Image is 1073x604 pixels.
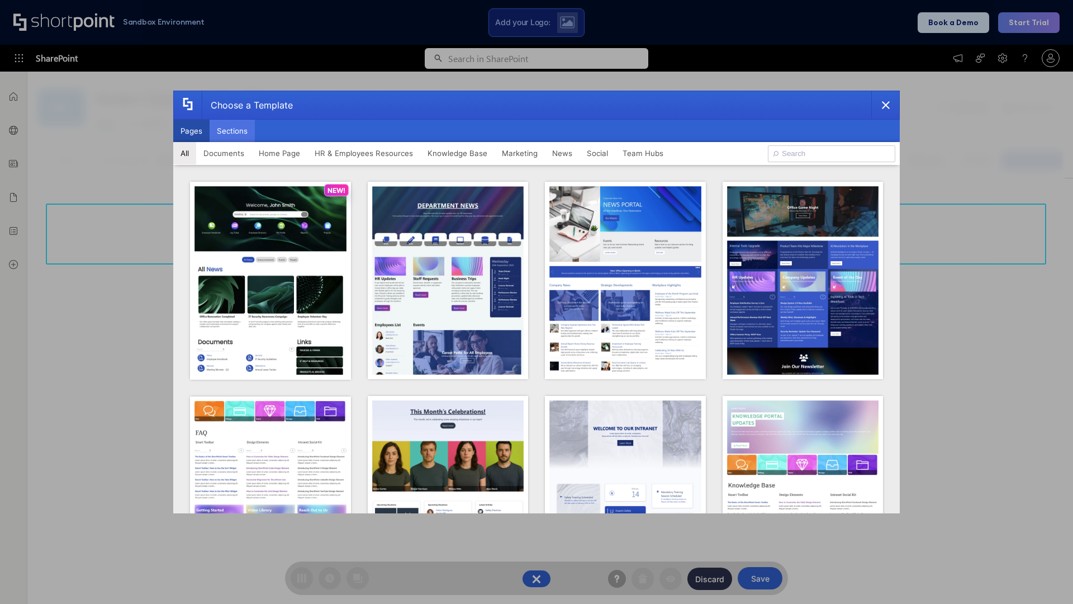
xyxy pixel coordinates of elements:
[173,142,196,164] button: All
[307,142,420,164] button: HR & Employees Resources
[202,91,293,119] div: Choose a Template
[768,145,895,162] input: Search
[545,142,580,164] button: News
[615,142,671,164] button: Team Hubs
[495,142,545,164] button: Marketing
[173,120,210,142] button: Pages
[196,142,251,164] button: Documents
[251,142,307,164] button: Home Page
[173,91,900,513] div: template selector
[420,142,495,164] button: Knowledge Base
[580,142,615,164] button: Social
[210,120,255,142] button: Sections
[1017,550,1073,604] iframe: Chat Widget
[327,186,345,195] p: NEW!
